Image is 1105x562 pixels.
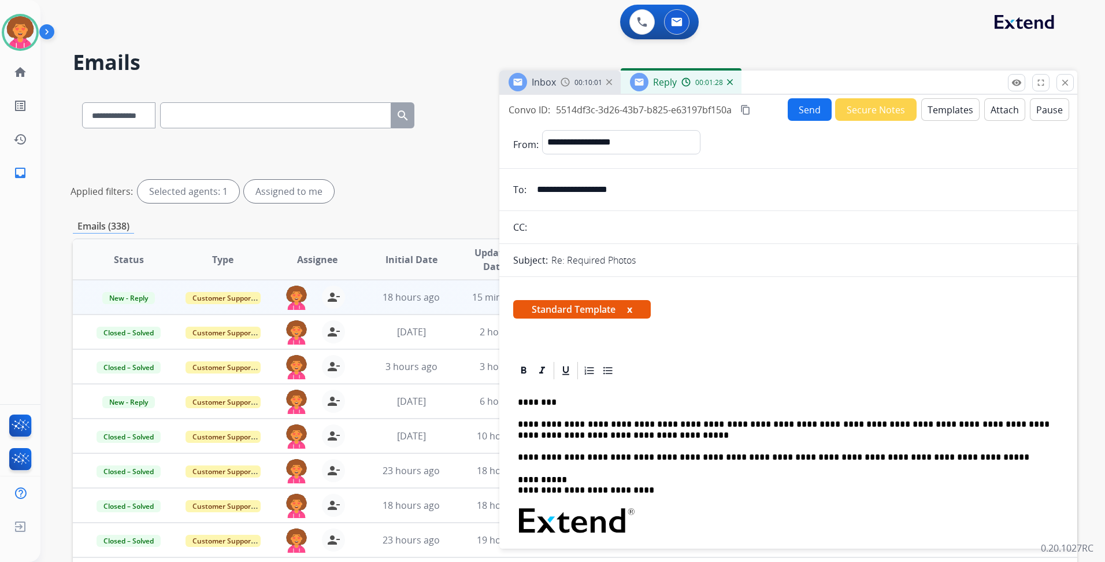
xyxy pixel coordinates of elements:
[468,246,520,273] span: Updated Date
[285,459,308,483] img: agent-avatar
[97,431,161,443] span: Closed – Solved
[102,292,155,304] span: New - Reply
[1060,77,1070,88] mat-icon: close
[513,220,527,234] p: CC:
[285,286,308,310] img: agent-avatar
[574,78,602,87] span: 00:10:01
[13,99,27,113] mat-icon: list_alt
[1036,77,1046,88] mat-icon: fullscreen
[515,362,532,379] div: Bold
[513,138,539,151] p: From:
[509,103,550,117] p: Convo ID:
[1041,541,1093,555] p: 0.20.1027RC
[212,253,233,267] span: Type
[397,395,426,408] span: [DATE]
[383,499,440,512] span: 18 hours ago
[480,326,532,338] span: 2 hours ago
[383,464,440,477] span: 23 hours ago
[327,290,340,304] mat-icon: person_remove
[97,361,161,374] span: Closed – Solved
[13,132,27,146] mat-icon: history
[244,180,334,203] div: Assigned to me
[97,535,161,547] span: Closed – Solved
[285,424,308,449] img: agent-avatar
[533,362,551,379] div: Italic
[532,76,556,88] span: Inbox
[186,465,261,478] span: Customer Support
[186,500,261,512] span: Customer Support
[513,300,651,319] span: Standard Template
[71,184,133,198] p: Applied filters:
[285,494,308,518] img: agent-avatar
[556,103,732,116] span: 5514df3c-3d26-43b7-b825-e63197bf150a
[397,430,426,442] span: [DATE]
[480,360,532,373] span: 3 hours ago
[695,78,723,87] span: 00:01:28
[599,362,617,379] div: Bullet List
[385,253,437,267] span: Initial Date
[186,396,261,408] span: Customer Support
[285,355,308,379] img: agent-avatar
[477,499,534,512] span: 18 hours ago
[97,465,161,478] span: Closed – Solved
[327,325,340,339] mat-icon: person_remove
[627,302,632,316] button: x
[97,327,161,339] span: Closed – Solved
[186,327,261,339] span: Customer Support
[383,534,440,546] span: 23 hours ago
[327,464,340,478] mat-icon: person_remove
[653,76,677,88] span: Reply
[513,183,526,197] p: To:
[835,98,917,121] button: Secure Notes
[73,219,134,234] p: Emails (338)
[186,431,261,443] span: Customer Support
[513,253,548,267] p: Subject:
[921,98,980,121] button: Templates
[73,51,1077,74] h2: Emails
[397,326,426,338] span: [DATE]
[788,98,832,121] button: Send
[385,360,437,373] span: 3 hours ago
[740,105,751,115] mat-icon: content_copy
[327,498,340,512] mat-icon: person_remove
[285,390,308,414] img: agent-avatar
[327,360,340,374] mat-icon: person_remove
[472,291,539,304] span: 15 minutes ago
[138,180,239,203] div: Selected agents: 1
[285,320,308,345] img: agent-avatar
[477,430,534,442] span: 10 hours ago
[186,361,261,374] span: Customer Support
[477,464,534,477] span: 18 hours ago
[13,166,27,180] mat-icon: inbox
[97,500,161,512] span: Closed – Solved
[114,253,144,267] span: Status
[186,535,261,547] span: Customer Support
[13,65,27,79] mat-icon: home
[4,16,36,49] img: avatar
[186,292,261,304] span: Customer Support
[1030,98,1069,121] button: Pause
[327,394,340,408] mat-icon: person_remove
[1011,77,1022,88] mat-icon: remove_red_eye
[102,396,155,408] span: New - Reply
[551,253,636,267] p: Re: Required Photos
[327,429,340,443] mat-icon: person_remove
[297,253,338,267] span: Assignee
[396,109,410,123] mat-icon: search
[327,533,340,547] mat-icon: person_remove
[581,362,598,379] div: Ordered List
[557,362,574,379] div: Underline
[285,528,308,553] img: agent-avatar
[480,395,532,408] span: 6 hours ago
[477,534,534,546] span: 19 hours ago
[984,98,1025,121] button: Attach
[383,291,440,304] span: 18 hours ago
